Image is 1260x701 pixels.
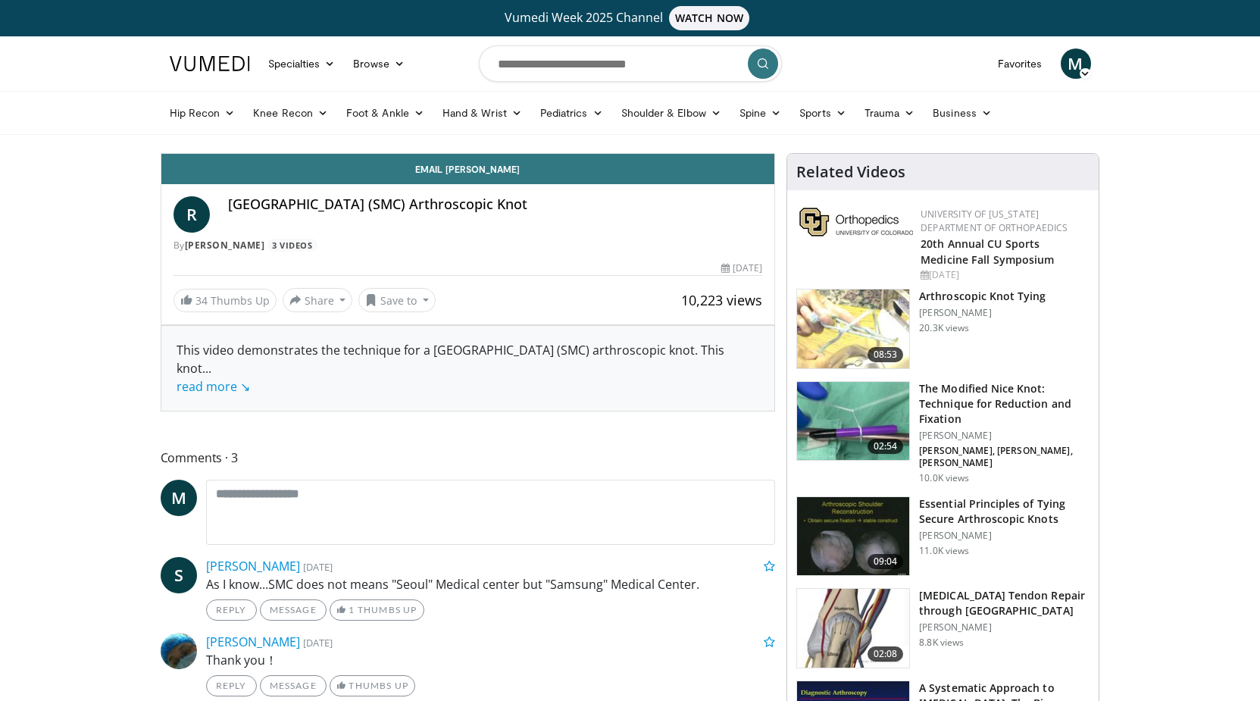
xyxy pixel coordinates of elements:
[796,496,1090,577] a: 09:04 Essential Principles of Tying Secure Arthroscopic Knots [PERSON_NAME] 11.0K views
[868,347,904,362] span: 08:53
[531,98,612,128] a: Pediatrics
[330,599,424,621] a: 1 Thumbs Up
[337,98,433,128] a: Foot & Ankle
[161,154,775,184] a: Email [PERSON_NAME]
[170,56,250,71] img: VuMedi Logo
[206,599,257,621] a: Reply
[796,381,1090,484] a: 02:54 The Modified Nice Knot: Technique for Reduction and Fixation [PERSON_NAME] [PERSON_NAME], [...
[358,288,436,312] button: Save to
[349,604,355,615] span: 1
[260,599,327,621] a: Message
[919,496,1090,527] h3: Essential Principles of Tying Secure Arthroscopic Knots
[174,289,277,312] a: 34 Thumbs Up
[244,98,337,128] a: Knee Recon
[185,239,265,252] a: [PERSON_NAME]
[868,554,904,569] span: 09:04
[283,288,353,312] button: Share
[172,6,1089,30] a: Vumedi Week 2025 ChannelWATCH NOW
[799,208,913,236] img: 355603a8-37da-49b6-856f-e00d7e9307d3.png.150x105_q85_autocrop_double_scale_upscale_version-0.2.png
[797,382,909,461] img: 71e9907d-6412-4a75-bd64-44731d8bf45c.150x105_q85_crop-smart_upscale.jpg
[796,289,1090,369] a: 08:53 Arthroscopic Knot Tying [PERSON_NAME] 20.3K views
[919,430,1090,442] p: [PERSON_NAME]
[206,675,257,696] a: Reply
[206,575,776,593] p: As I know...SMC does not means "Seoul" Medical center but "Samsung" Medical Center.
[206,651,776,669] p: Thank you！
[921,208,1068,234] a: University of [US_STATE] Department of Orthopaedics
[174,196,210,233] a: R
[989,49,1052,79] a: Favorites
[344,49,414,79] a: Browse
[612,98,730,128] a: Shoulder & Elbow
[303,560,333,574] small: [DATE]
[868,646,904,662] span: 02:08
[919,307,1046,319] p: [PERSON_NAME]
[177,341,760,396] div: This video demonstrates the technique for a [GEOGRAPHIC_DATA] (SMC) arthroscopic knot. This knot
[921,268,1086,282] div: [DATE]
[433,98,531,128] a: Hand & Wrist
[919,637,964,649] p: 8.8K views
[161,633,197,669] img: Avatar
[174,239,763,252] div: By
[206,634,300,650] a: [PERSON_NAME]
[919,445,1090,469] p: [PERSON_NAME], [PERSON_NAME], [PERSON_NAME]
[924,98,1001,128] a: Business
[161,98,245,128] a: Hip Recon
[206,558,300,574] a: [PERSON_NAME]
[479,45,782,82] input: Search topics, interventions
[260,675,327,696] a: Message
[330,675,415,696] a: Thumbs Up
[195,293,208,308] span: 34
[796,163,905,181] h4: Related Videos
[919,588,1090,618] h3: [MEDICAL_DATA] Tendon Repair through [GEOGRAPHIC_DATA]
[161,557,197,593] a: S
[797,589,909,668] img: PE3O6Z9ojHeNSk7H4xMDoxOjA4MTsiGN.150x105_q85_crop-smart_upscale.jpg
[921,236,1054,267] a: 20th Annual CU Sports Medicine Fall Symposium
[303,636,333,649] small: [DATE]
[177,378,250,395] a: read more ↘
[855,98,924,128] a: Trauma
[669,6,749,30] span: WATCH NOW
[868,439,904,454] span: 02:54
[267,239,317,252] a: 3 Videos
[730,98,790,128] a: Spine
[797,497,909,576] img: 12061_3.png.150x105_q85_crop-smart_upscale.jpg
[228,196,763,213] h4: [GEOGRAPHIC_DATA] (SMC) Arthroscopic Knot
[1061,49,1091,79] a: M
[919,621,1090,634] p: [PERSON_NAME]
[797,289,909,368] img: 286858_0000_1.png.150x105_q85_crop-smart_upscale.jpg
[919,289,1046,304] h3: Arthroscopic Knot Tying
[790,98,855,128] a: Sports
[919,530,1090,542] p: [PERSON_NAME]
[161,480,197,516] a: M
[919,545,969,557] p: 11.0K views
[259,49,345,79] a: Specialties
[796,588,1090,668] a: 02:08 [MEDICAL_DATA] Tendon Repair through [GEOGRAPHIC_DATA] [PERSON_NAME] 8.8K views
[161,448,776,468] span: Comments 3
[919,381,1090,427] h3: The Modified Nice Knot: Technique for Reduction and Fixation
[721,261,762,275] div: [DATE]
[919,472,969,484] p: 10.0K views
[681,291,762,309] span: 10,223 views
[919,322,969,334] p: 20.3K views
